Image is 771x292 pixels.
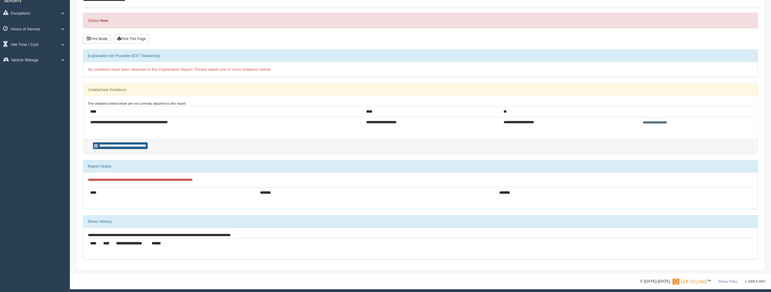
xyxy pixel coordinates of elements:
[83,160,758,172] div: Report Notes
[83,84,758,96] div: Unattached Violations
[83,216,758,228] div: Driver History
[83,50,758,62] div: Explanation for Possible DOT Violation(s)
[88,102,187,105] small: The violations listed below are not currently attached to this report:
[718,280,737,283] a: Privacy Policy
[745,280,765,283] span: v. 2025.5.2403
[100,18,108,23] strong: New
[640,278,765,285] div: © [DATE]-[DATE] - ™
[673,279,707,285] img: Gridline
[114,34,149,43] button: Print This Page
[83,13,758,28] div: Status:
[88,67,271,72] span: No violations have been attached to this Explanation Report. Please attach one or more violations...
[83,34,111,43] button: Print Mode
